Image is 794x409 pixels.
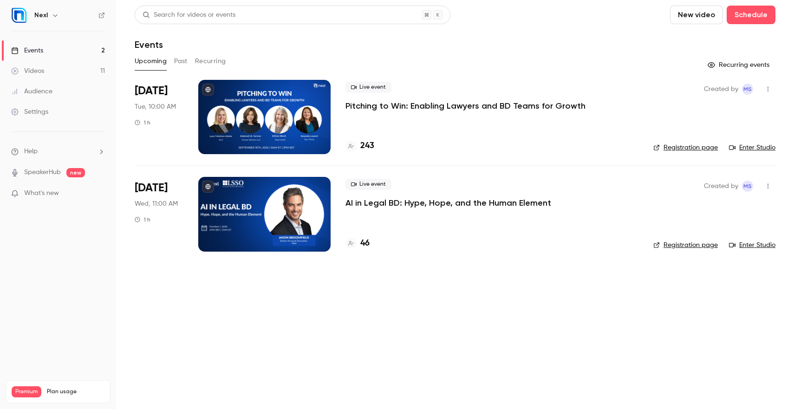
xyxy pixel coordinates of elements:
div: Events [11,46,43,55]
span: [DATE] [135,84,168,98]
a: Enter Studio [729,143,775,152]
span: MS [743,181,752,192]
button: Schedule [727,6,775,24]
a: Enter Studio [729,240,775,250]
h4: 46 [360,237,370,250]
div: Settings [11,107,48,117]
h4: 243 [360,140,374,152]
a: Registration page [653,240,718,250]
span: Created by [704,84,738,95]
a: AI in Legal BD: Hype, Hope, and the Human Element [345,197,551,208]
button: New video [670,6,723,24]
iframe: Noticeable Trigger [94,189,105,198]
a: 46 [345,237,370,250]
div: 1 h [135,119,150,126]
button: Past [174,54,188,69]
div: 1 h [135,216,150,223]
span: Created by [704,181,738,192]
span: Melissa Strauss [742,84,753,95]
span: Wed, 11:00 AM [135,199,178,208]
li: help-dropdown-opener [11,147,105,156]
span: new [66,168,85,177]
div: Videos [11,66,44,76]
span: What's new [24,188,59,198]
div: Oct 1 Wed, 10:00 AM (America/Chicago) [135,177,183,251]
a: Pitching to Win: Enabling Lawyers and BD Teams for Growth [345,100,586,111]
span: Tue, 10:00 AM [135,102,176,111]
span: MS [743,84,752,95]
div: Sep 16 Tue, 9:00 AM (America/Chicago) [135,80,183,154]
a: SpeakerHub [24,168,61,177]
img: Nexl [12,8,26,23]
div: Audience [11,87,52,96]
span: Live event [345,82,391,93]
div: Search for videos or events [143,10,235,20]
span: Plan usage [47,388,104,396]
span: Melissa Strauss [742,181,753,192]
h1: Events [135,39,163,50]
a: Registration page [653,143,718,152]
a: 243 [345,140,374,152]
span: Help [24,147,38,156]
span: Premium [12,386,41,397]
h6: Nexl [34,11,48,20]
span: [DATE] [135,181,168,195]
button: Upcoming [135,54,167,69]
button: Recurring events [703,58,775,72]
span: Live event [345,179,391,190]
button: Recurring [195,54,226,69]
